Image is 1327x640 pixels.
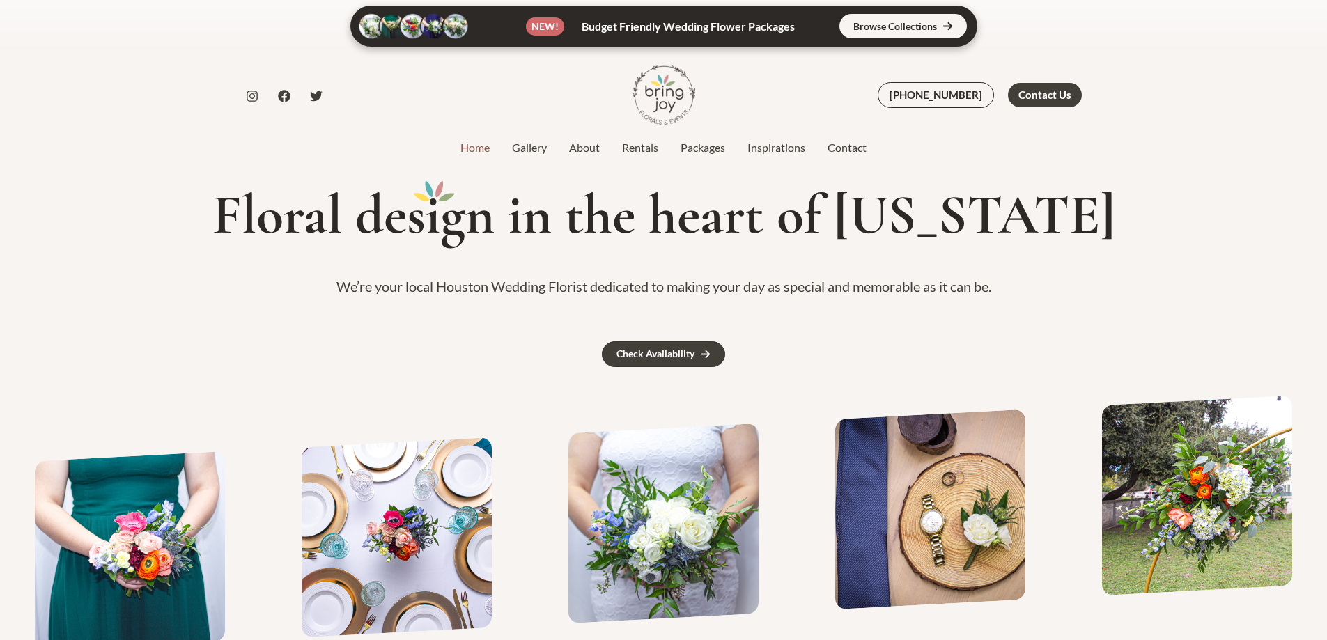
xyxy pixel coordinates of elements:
a: About [558,139,611,156]
a: Gallery [501,139,558,156]
div: Check Availability [616,349,694,359]
h1: Floral des gn in the heart of [US_STATE] [17,185,1310,246]
a: Contact [816,139,878,156]
nav: Site Navigation [449,137,878,158]
a: [PHONE_NUMBER] [878,82,994,108]
a: Check Availability [602,341,725,367]
mark: i [426,185,440,246]
p: We’re your local Houston Wedding Florist dedicated to making your day as special and memorable as... [17,274,1310,299]
a: Rentals [611,139,669,156]
img: Bring Joy [633,63,695,126]
a: Packages [669,139,736,156]
a: Home [449,139,501,156]
a: Facebook [278,90,290,102]
a: Inspirations [736,139,816,156]
a: Twitter [310,90,323,102]
a: Instagram [246,90,258,102]
a: Contact Us [1008,83,1082,107]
